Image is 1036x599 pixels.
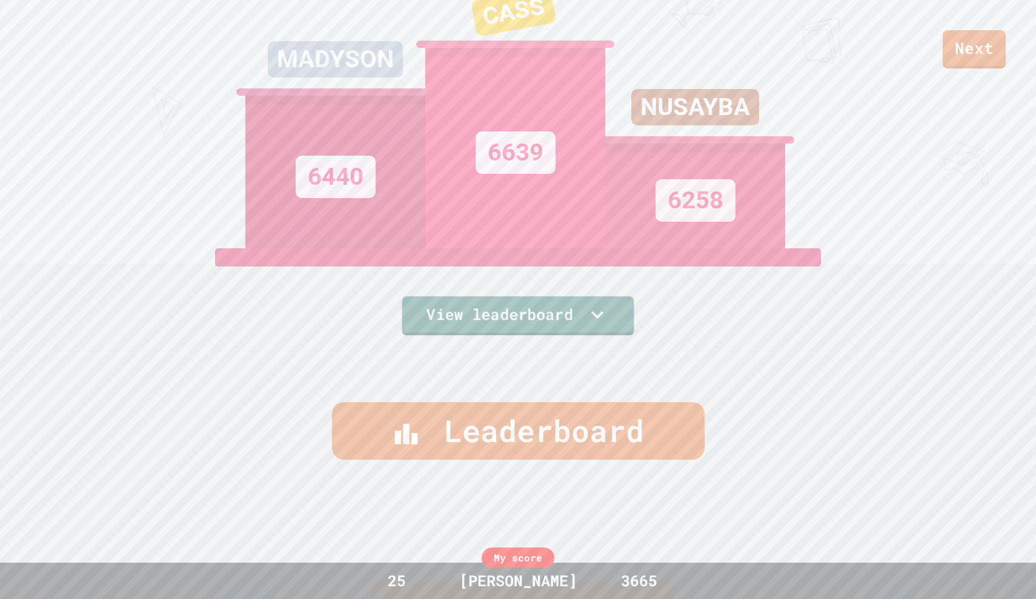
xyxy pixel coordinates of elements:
div: My score [482,548,554,568]
div: Leaderboard [332,402,705,460]
a: Next [943,30,1006,68]
div: MADYSON [268,41,403,78]
div: [PERSON_NAME] [447,569,589,592]
div: 3665 [594,569,685,592]
div: 6639 [476,131,556,174]
div: 6440 [296,156,376,198]
div: 25 [351,569,442,592]
div: 6258 [656,179,735,222]
a: View leaderboard [402,296,634,336]
div: NUSAYBA [631,89,759,125]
